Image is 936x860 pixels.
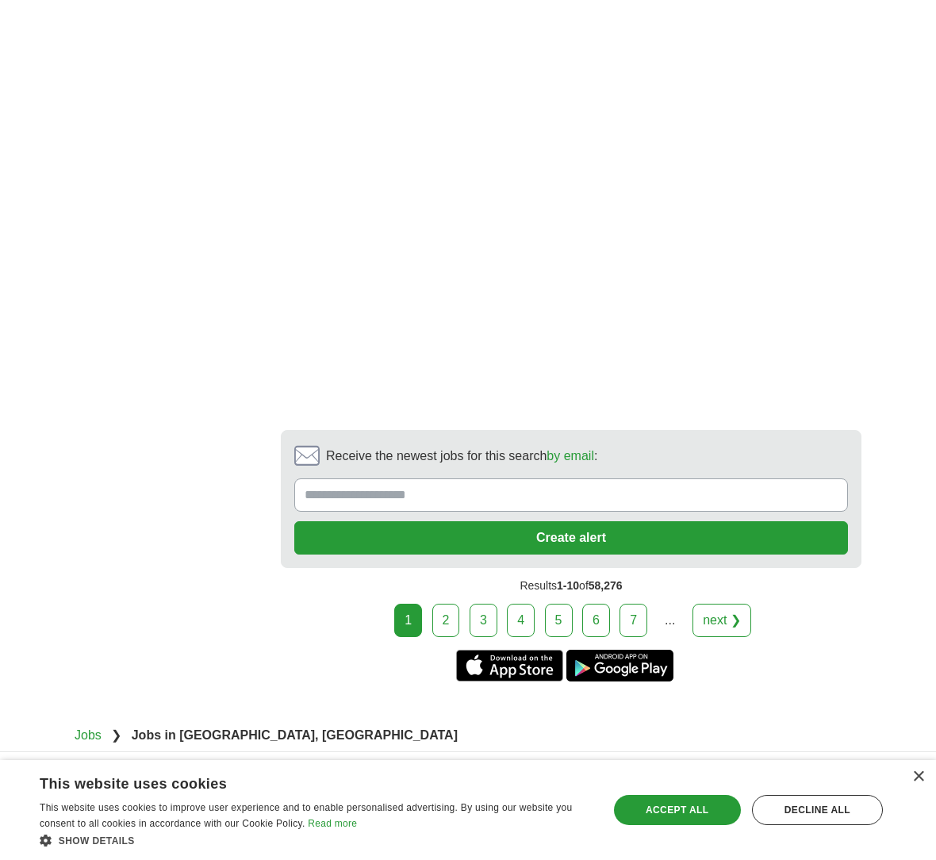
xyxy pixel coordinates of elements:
div: This website uses cookies [40,770,552,793]
div: Results of [281,568,861,604]
span: This website uses cookies to improve user experience and to enable personalised advertising. By u... [40,802,572,829]
a: 5 [545,604,573,637]
div: ... [654,605,686,636]
a: Get the Android app [566,650,673,681]
a: 3 [470,604,497,637]
a: next ❯ [692,604,751,637]
div: Show details [40,832,592,848]
a: 7 [620,604,647,637]
strong: Jobs in [GEOGRAPHIC_DATA], [GEOGRAPHIC_DATA] [132,728,458,742]
span: 1-10 [557,579,579,592]
span: Show details [59,835,135,847]
a: by email [547,449,594,463]
a: Jobs [75,728,102,742]
a: Get the iPhone app [456,650,563,681]
span: Receive the newest jobs for this search : [326,447,597,466]
a: 2 [432,604,460,637]
button: Create alert [294,521,848,555]
a: 4 [507,604,535,637]
div: Close [912,771,924,783]
a: 6 [582,604,610,637]
span: 58,276 [589,579,623,592]
div: Accept all [614,795,741,825]
div: Decline all [752,795,883,825]
div: 1 [394,604,422,637]
a: Read more, opens a new window [308,818,357,829]
span: ❯ [111,728,121,742]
